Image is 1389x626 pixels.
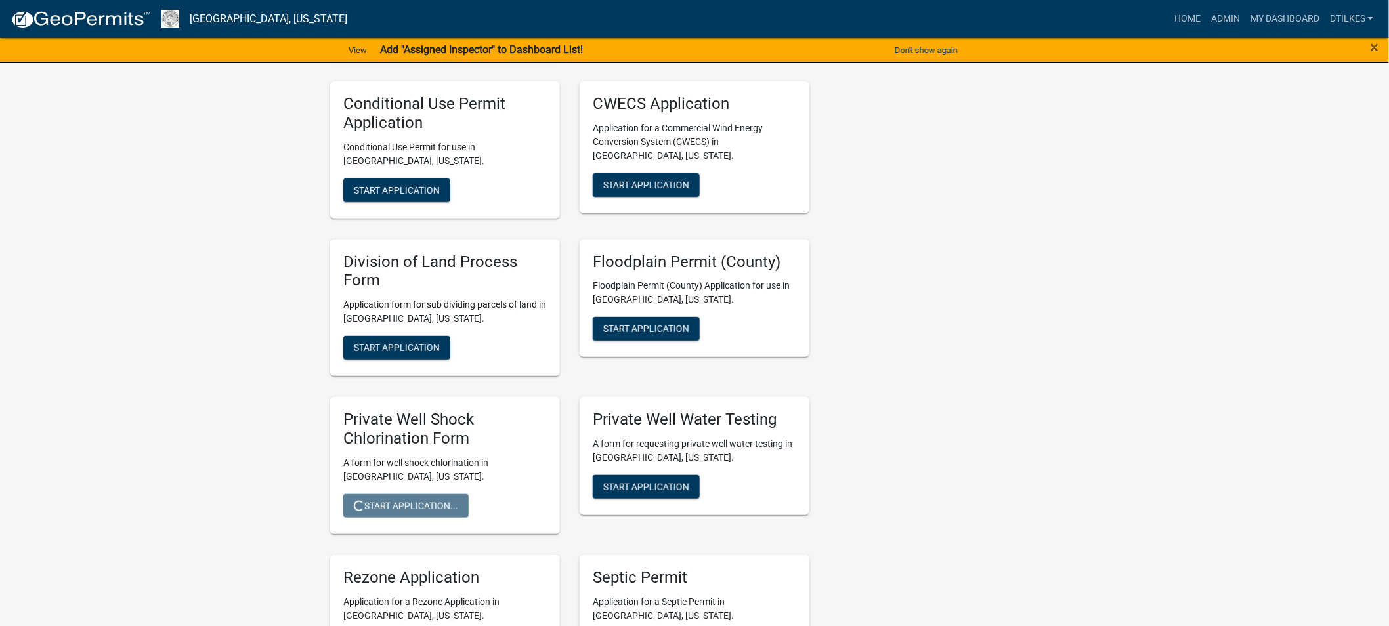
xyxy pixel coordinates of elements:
[1245,7,1325,31] a: My Dashboard
[603,179,689,190] span: Start Application
[343,39,372,61] a: View
[343,595,547,623] p: Application for a Rezone Application in [GEOGRAPHIC_DATA], [US_STATE].
[593,595,796,623] p: Application for a Septic Permit in [GEOGRAPHIC_DATA], [US_STATE].
[343,410,547,448] h5: Private Well Shock Chlorination Form
[1169,7,1206,31] a: Home
[593,121,796,163] p: Application for a Commercial Wind Energy Conversion System (CWECS) in [GEOGRAPHIC_DATA], [US_STATE].
[161,10,179,28] img: Franklin County, Iowa
[343,336,450,360] button: Start Application
[354,343,440,353] span: Start Application
[343,456,547,484] p: A form for well shock chlorination in [GEOGRAPHIC_DATA], [US_STATE].
[1206,7,1245,31] a: Admin
[190,8,347,30] a: [GEOGRAPHIC_DATA], [US_STATE]
[343,140,547,168] p: Conditional Use Permit for use in [GEOGRAPHIC_DATA], [US_STATE].
[1325,7,1378,31] a: dtilkes
[343,178,450,202] button: Start Application
[354,500,458,511] span: Start Application...
[593,253,796,272] h5: Floodplain Permit (County)
[603,481,689,491] span: Start Application
[593,410,796,429] h5: Private Well Water Testing
[343,494,469,518] button: Start Application...
[343,298,547,325] p: Application form for sub dividing parcels of land in [GEOGRAPHIC_DATA], [US_STATE].
[593,475,700,499] button: Start Application
[343,568,547,587] h5: Rezone Application
[593,279,796,306] p: Floodplain Permit (County) Application for use in [GEOGRAPHIC_DATA], [US_STATE].
[343,94,547,133] h5: Conditional Use Permit Application
[593,568,796,587] h5: Septic Permit
[1371,38,1379,56] span: ×
[593,317,700,341] button: Start Application
[593,173,700,197] button: Start Application
[354,184,440,195] span: Start Application
[603,323,689,334] span: Start Application
[1371,39,1379,55] button: Close
[380,43,583,56] strong: Add "Assigned Inspector" to Dashboard List!
[593,437,796,465] p: A form for requesting private well water testing in [GEOGRAPHIC_DATA], [US_STATE].
[889,39,963,61] button: Don't show again
[593,94,796,114] h5: CWECS Application
[343,253,547,291] h5: Division of Land Process Form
